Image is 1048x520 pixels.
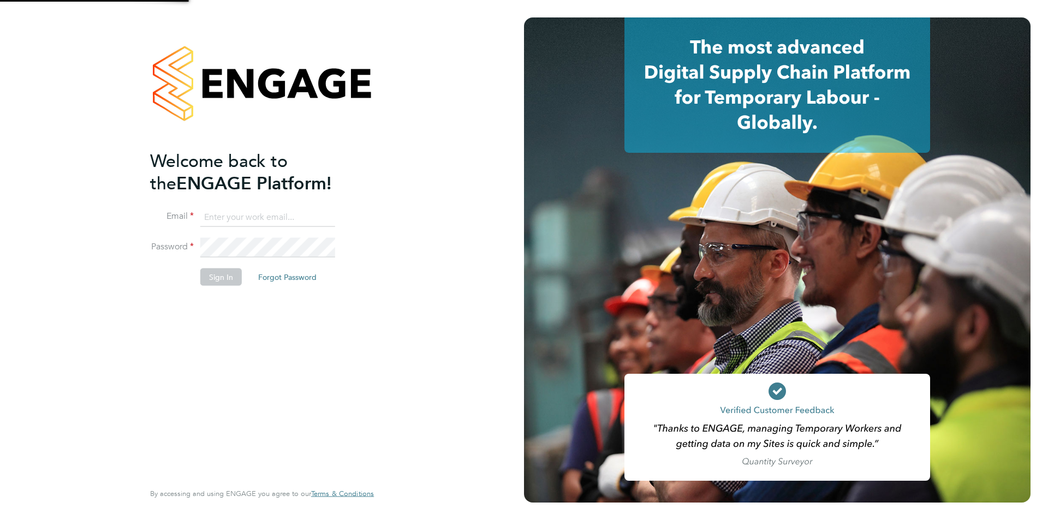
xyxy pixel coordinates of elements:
label: Email [150,211,194,222]
button: Sign In [200,268,242,286]
button: Forgot Password [249,268,325,286]
a: Terms & Conditions [311,489,374,498]
h2: ENGAGE Platform! [150,150,363,194]
label: Password [150,241,194,253]
input: Enter your work email... [200,207,335,227]
span: Terms & Conditions [311,489,374,498]
span: By accessing and using ENGAGE you agree to our [150,489,374,498]
span: Welcome back to the [150,150,288,194]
